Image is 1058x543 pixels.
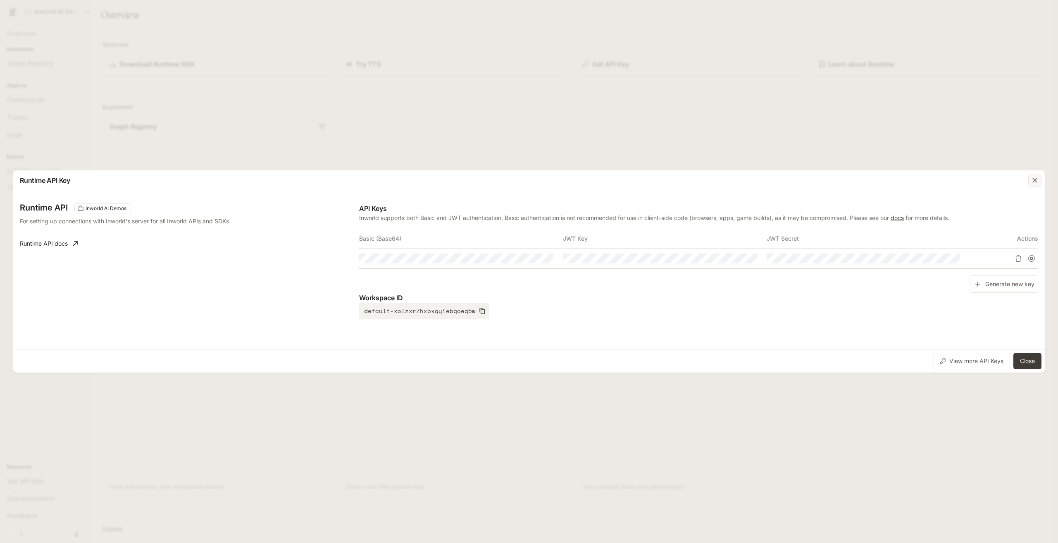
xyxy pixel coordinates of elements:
th: Actions [970,229,1038,249]
button: Delete API key [1012,252,1025,265]
p: Workspace ID [359,293,1038,303]
a: Runtime API docs [17,235,81,252]
button: Generate new key [970,275,1038,293]
p: API Keys [359,203,1038,213]
p: Inworld supports both Basic and JWT authentication. Basic authentication is not recommended for u... [359,213,1038,222]
button: default-xolzxr7hxbxqyiebqoeq5w [359,303,489,319]
a: docs [891,214,904,221]
button: View more API Keys [934,353,1010,369]
th: JWT Secret [767,229,970,249]
div: These keys will apply to your current workspace only [74,203,131,213]
p: Runtime API Key [20,175,70,185]
h3: Runtime API [20,203,68,212]
p: For setting up connections with Inworld's server for all Inworld APIs and SDKs. [20,217,269,225]
button: Suspend API key [1025,252,1038,265]
th: Basic (Base64) [359,229,563,249]
button: Close [1013,353,1041,369]
span: Inworld AI Demos [82,205,130,212]
th: JWT Key [563,229,767,249]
